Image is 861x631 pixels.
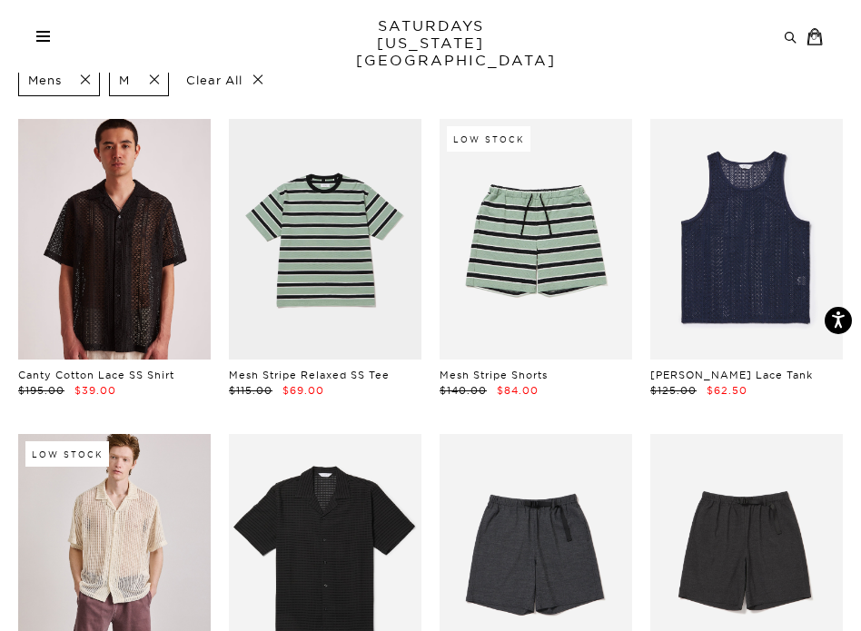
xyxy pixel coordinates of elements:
a: Canty Cotton Lace SS Shirt [18,369,174,381]
p: M [119,73,130,88]
a: [PERSON_NAME] Lace Tank [650,369,813,381]
span: $84.00 [497,384,539,397]
span: $69.00 [282,384,324,397]
span: $140.00 [440,384,487,397]
a: SATURDAYS[US_STATE][GEOGRAPHIC_DATA] [356,17,506,69]
a: Mesh Stripe Relaxed SS Tee [229,369,390,381]
span: $62.50 [707,384,747,397]
p: Mens [28,73,61,88]
span: $195.00 [18,384,64,397]
a: Mesh Stripe Shorts [440,369,548,381]
p: Clear All [178,64,272,96]
span: $39.00 [74,384,116,397]
a: 0 [807,28,811,45]
span: $115.00 [229,384,272,397]
div: Low Stock [447,126,530,152]
div: Low Stock [25,441,109,467]
span: $125.00 [650,384,697,397]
